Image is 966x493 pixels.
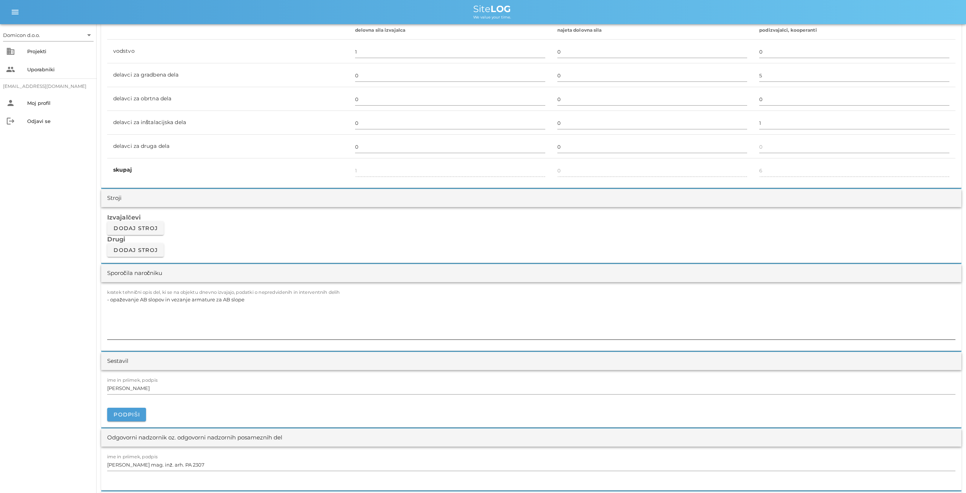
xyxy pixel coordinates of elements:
input: 0 [557,141,748,153]
i: people [6,65,15,74]
label: kratek tehnični opis del, ki se na objektu dnevno izvajajo, podatki o nepredvidenih in interventn... [107,290,340,295]
td: delavci za druga dela [107,135,349,158]
input: 0 [557,46,748,58]
i: arrow_drop_down [85,31,94,40]
span: We value your time. [473,15,511,20]
div: Odgovorni nadzornik oz. odgovorni nadzornih posameznih del [107,433,282,442]
td: delavci za gradbena dela [107,63,349,87]
button: Dodaj stroj [107,221,164,235]
i: menu [11,8,20,17]
div: Stroji [107,194,122,203]
div: Uporabniki [27,66,91,72]
td: delavci za inštalacijska dela [107,111,349,135]
div: Domicon d.o.o. [3,32,40,38]
input: 0 [759,93,949,105]
b: skupaj [113,166,132,173]
td: vodstvo [107,40,349,63]
label: ime in priimek, podpis [107,378,158,383]
div: Moj profil [27,100,91,106]
input: 0 [355,69,545,81]
input: 0 [557,117,748,129]
label: ime in priimek, podpis [107,454,158,460]
input: 0 [355,46,545,58]
th: delovna sila izvajalca [349,22,551,40]
i: business [6,47,15,56]
th: podizvajalci, kooperanti [753,22,955,40]
input: 0 [355,141,545,153]
div: Odjavi se [27,118,91,124]
span: Dodaj stroj [113,247,158,253]
h3: Izvajalčevi [107,213,955,221]
div: Projekti [27,48,91,54]
i: person [6,98,15,108]
div: Pripomoček za klepet [858,412,966,493]
input: 0 [759,141,949,153]
input: 0 [355,93,545,105]
input: 0 [557,69,748,81]
span: Site [473,3,511,14]
input: 0 [759,117,949,129]
input: 0 [759,46,949,58]
input: 0 [759,69,949,81]
input: 0 [355,117,545,129]
div: Sestavil [107,357,128,366]
i: logout [6,117,15,126]
input: 0 [557,93,748,105]
h3: Drugi [107,235,955,243]
span: Podpiši [113,411,140,418]
td: delavci za obrtna dela [107,87,349,111]
iframe: Chat Widget [858,412,966,493]
span: Dodaj stroj [113,225,158,232]
button: Dodaj stroj [107,243,164,257]
b: LOG [491,3,511,14]
button: Podpiši [107,408,146,421]
th: najeta dolovna sila [551,22,754,40]
div: Domicon d.o.o. [3,29,94,41]
div: Sporočila naročniku [107,269,162,278]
